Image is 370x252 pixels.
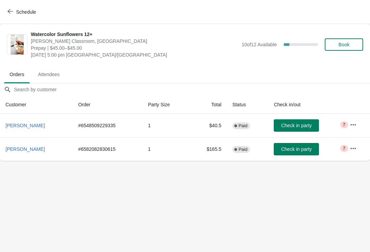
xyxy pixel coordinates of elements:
th: Status [227,96,268,114]
button: [PERSON_NAME] [3,119,48,132]
span: Paid [238,123,247,129]
span: Attendees [33,68,65,81]
span: 7 [343,122,345,128]
span: [PERSON_NAME] [5,146,45,152]
th: Check in/out [268,96,344,114]
td: # 6582082830615 [73,137,143,161]
span: [PERSON_NAME] Classroom, [GEOGRAPHIC_DATA] [31,38,238,45]
td: 1 [143,137,190,161]
td: $40.5 [190,114,227,137]
span: Watercolor Sunflowers 12+ [31,31,238,38]
span: 10 of 12 Available [242,42,277,47]
th: Order [73,96,143,114]
button: [PERSON_NAME] [3,143,48,155]
img: Watercolor Sunflowers 12+ [11,35,24,55]
span: [DATE] 5:00 pm [GEOGRAPHIC_DATA]/[GEOGRAPHIC_DATA] [31,51,238,58]
span: Check in party [281,146,312,152]
span: Book [338,42,349,47]
td: 1 [143,114,190,137]
th: Total [190,96,227,114]
button: Book [325,38,363,51]
span: Orders [4,68,30,81]
span: 7 [343,146,345,151]
button: Check in party [274,119,319,132]
button: Check in party [274,143,319,155]
span: Check in party [281,123,312,128]
span: [PERSON_NAME] [5,123,45,128]
input: Search by customer [14,83,370,96]
td: # 6548509229335 [73,114,143,137]
th: Party Size [143,96,190,114]
span: Prepay | $45.00–$45.00 [31,45,238,51]
span: Schedule [16,9,36,15]
span: Paid [238,147,247,152]
td: $165.5 [190,137,227,161]
button: Schedule [3,6,41,18]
